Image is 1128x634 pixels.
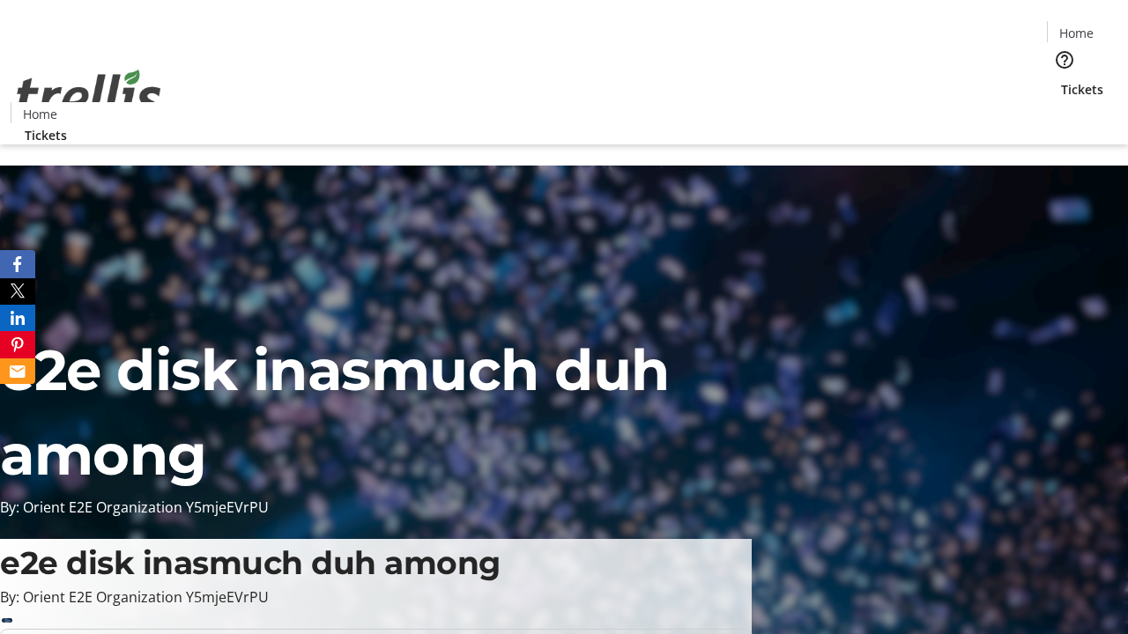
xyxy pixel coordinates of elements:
span: Tickets [25,126,67,144]
a: Tickets [11,126,81,144]
span: Home [1059,24,1094,42]
span: Home [23,105,57,123]
a: Tickets [1047,80,1117,99]
button: Help [1047,42,1082,77]
img: Orient E2E Organization Y5mjeEVrPU's Logo [11,50,167,138]
a: Home [11,105,68,123]
button: Cart [1047,99,1082,134]
a: Home [1048,24,1104,42]
span: Tickets [1061,80,1103,99]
